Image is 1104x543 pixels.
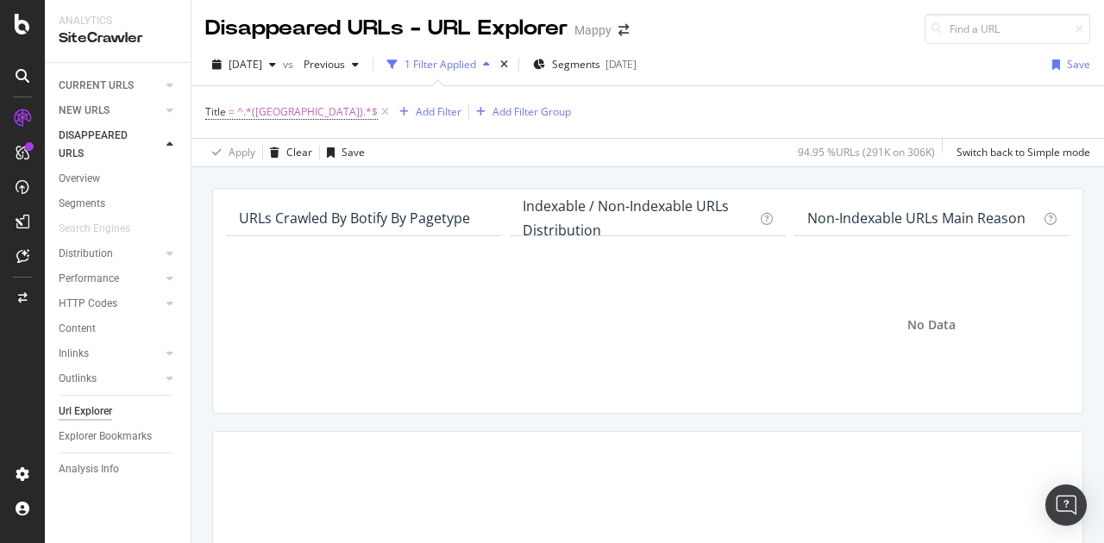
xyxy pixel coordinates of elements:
[497,56,511,73] div: times
[1045,51,1090,78] button: Save
[297,57,345,72] span: Previous
[405,57,476,72] div: 1 Filter Applied
[574,22,612,39] div: Mappy
[342,145,365,159] div: Save
[552,57,600,72] span: Segments
[59,220,130,238] div: Search Engines
[950,139,1090,166] button: Switch back to Simple mode
[205,51,283,78] button: [DATE]
[59,270,119,288] div: Performance
[59,170,179,188] a: Overview
[59,403,179,421] a: Url Explorer
[59,295,117,313] div: HTTP Codes
[59,220,147,238] a: Search Engines
[59,127,146,163] div: DISAPPEARED URLS
[237,100,378,124] span: ^.*([GEOGRAPHIC_DATA]).*$
[59,195,105,213] div: Segments
[283,57,297,72] span: vs
[59,428,152,446] div: Explorer Bookmarks
[59,460,179,478] a: Analysis Info
[59,370,97,388] div: Outlinks
[469,102,571,122] button: Add Filter Group
[286,145,312,159] div: Clear
[263,139,312,166] button: Clear
[59,102,161,120] a: NEW URLS
[957,145,1090,159] div: Switch back to Simple mode
[59,77,161,95] a: CURRENT URLS
[59,270,161,288] a: Performance
[59,77,134,95] div: CURRENT URLS
[205,104,226,119] span: Title
[798,145,935,159] div: 94.95 % URLs ( 291K on 306K )
[205,14,568,43] div: Disappeared URLs - URL Explorer
[205,139,255,166] button: Apply
[59,170,100,188] div: Overview
[59,195,179,213] a: Segments
[59,102,110,120] div: NEW URLS
[239,207,486,230] h4: URLs Crawled By Botify By pagetype
[229,57,262,72] span: 2025 Aug. 5th
[229,104,235,119] span: =
[59,245,161,263] a: Distribution
[907,316,956,334] span: No Data
[416,104,461,119] div: Add Filter
[492,104,571,119] div: Add Filter Group
[59,127,161,163] a: DISAPPEARED URLS
[59,245,113,263] div: Distribution
[380,51,497,78] button: 1 Filter Applied
[59,320,179,338] a: Content
[229,145,255,159] div: Apply
[1045,484,1087,526] div: Open Intercom Messenger
[618,24,629,36] div: arrow-right-arrow-left
[59,403,112,421] div: Url Explorer
[59,14,177,28] div: Analytics
[59,295,161,313] a: HTTP Codes
[59,345,89,363] div: Inlinks
[59,370,161,388] a: Outlinks
[59,320,96,338] div: Content
[523,195,756,241] h4: Indexable / Non-Indexable URLs Distribution
[925,14,1090,44] input: Find a URL
[807,207,1040,230] h4: Non-Indexable URLs Main Reason
[526,51,643,78] button: Segments[DATE]
[605,57,637,72] div: [DATE]
[320,139,365,166] button: Save
[59,460,119,478] div: Analysis Info
[59,345,161,363] a: Inlinks
[1067,57,1090,72] div: Save
[392,102,461,122] button: Add Filter
[59,28,177,48] div: SiteCrawler
[59,428,179,446] a: Explorer Bookmarks
[297,51,366,78] button: Previous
